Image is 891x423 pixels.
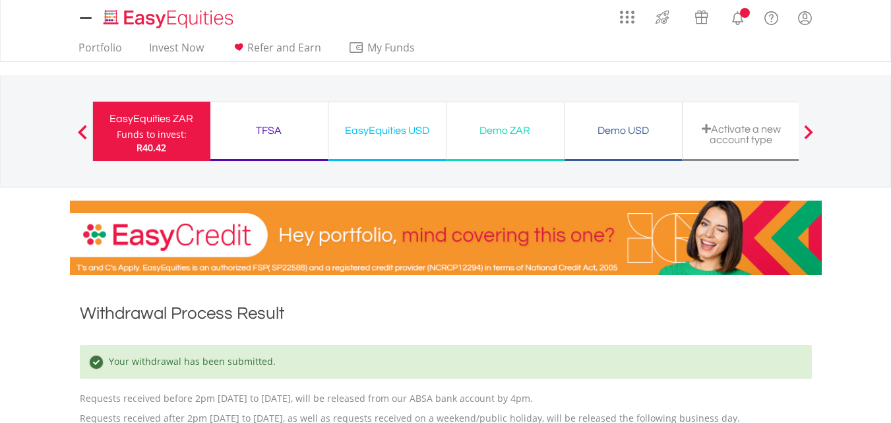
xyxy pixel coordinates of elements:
a: Invest Now [144,41,209,61]
a: Portfolio [73,41,127,61]
div: Funds to invest: [117,128,187,141]
img: thrive-v2.svg [652,7,673,28]
a: Home page [98,3,239,30]
img: EasyEquities_Logo.png [101,8,239,30]
a: Notifications [721,3,754,30]
div: EasyEquities ZAR [101,110,202,128]
p: Requests received before 2pm [DATE] to [DATE], will be released from our ABSA bank account by 4pm. [80,332,812,405]
a: My Profile [788,3,822,32]
a: Vouchers [682,3,721,28]
div: Activate a new account type [691,123,792,145]
div: EasyEquities USD [336,121,438,140]
a: AppsGrid [611,3,643,24]
img: EasyCredit Promotion Banner [70,201,822,275]
a: FAQ's and Support [754,3,788,30]
a: Refer and Earn [226,41,326,61]
span: R40.42 [137,141,166,154]
h1: Withdrawal Process Result [80,302,812,325]
div: Demo USD [572,121,674,140]
div: Demo ZAR [454,121,556,140]
img: grid-menu-icon.svg [620,10,634,24]
div: TFSA [218,121,320,140]
span: My Funds [348,39,435,56]
img: vouchers-v2.svg [691,7,712,28]
span: Your withdrawal has been submitted. [106,355,276,368]
span: Refer and Earn [247,40,321,55]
